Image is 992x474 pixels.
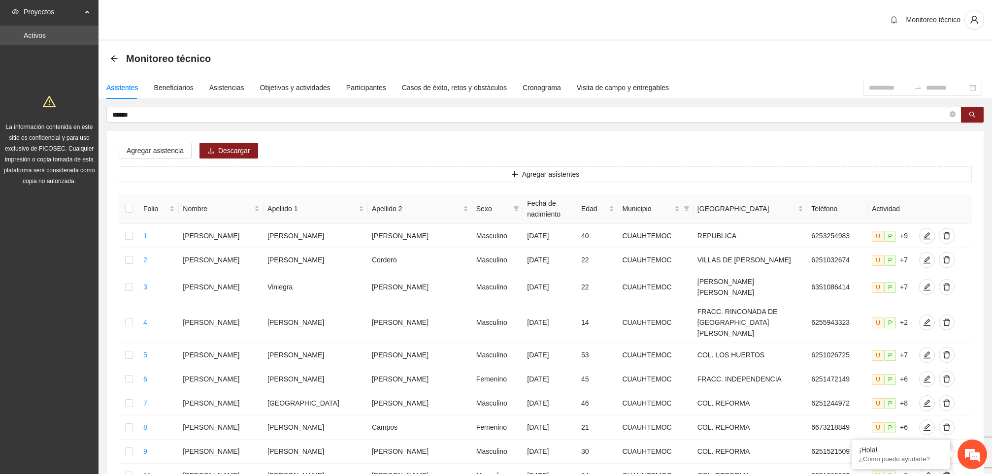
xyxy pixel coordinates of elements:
span: close-circle [950,111,956,117]
td: +7 [868,343,915,367]
td: COL. REFORMA [694,415,808,440]
td: Femenino [472,367,524,391]
td: [DATE] [523,440,577,464]
td: [PERSON_NAME] [264,224,368,248]
a: 4 [143,318,147,326]
th: Teléfono [807,194,868,224]
td: [PERSON_NAME] [264,367,368,391]
td: [PERSON_NAME] [368,367,472,391]
td: CUAUHTEMOC [618,415,693,440]
th: Nombre [179,194,264,224]
span: P [884,374,896,385]
span: swap-right [914,84,922,92]
span: Descargar [218,145,250,156]
td: [PERSON_NAME] [264,440,368,464]
button: delete [939,395,955,411]
span: Proyectos [24,2,82,22]
div: Asistencias [209,82,244,93]
td: +7 [868,248,915,272]
div: Asistentes [106,82,138,93]
td: COL. LOS HUERTOS [694,343,808,367]
th: Municipio [618,194,693,224]
span: Apellido 1 [267,203,357,214]
span: U [872,231,884,242]
span: filter [511,201,521,216]
span: Nombre [183,203,252,214]
span: delete [939,399,954,407]
td: 6253254983 [807,224,868,248]
span: U [872,282,884,293]
th: Apellido 2 [368,194,472,224]
td: 6255943323 [807,302,868,343]
td: +8 [868,391,915,415]
td: [DATE] [523,248,577,272]
td: Masculino [472,272,524,302]
td: [PERSON_NAME] [179,272,264,302]
th: Actividad [868,194,915,224]
span: P [884,231,896,242]
td: 6251026725 [807,343,868,367]
div: Beneficiarios [154,82,194,93]
td: CUAUHTEMOC [618,272,693,302]
td: Masculino [472,440,524,464]
div: Visita de campo y entregables [577,82,669,93]
span: delete [939,283,954,291]
td: Cordero [368,248,472,272]
td: [PERSON_NAME] [179,248,264,272]
span: delete [939,232,954,240]
a: 9 [143,447,147,455]
button: delete [939,371,955,387]
th: Apellido 1 [264,194,368,224]
div: Cronograma [523,82,561,93]
button: delete [939,315,955,330]
td: [PERSON_NAME] [368,440,472,464]
td: 46 [577,391,618,415]
td: [DATE] [523,224,577,248]
span: P [884,350,896,361]
td: CUAUHTEMOC [618,248,693,272]
td: [PERSON_NAME] [179,440,264,464]
span: filter [513,206,519,212]
td: [PERSON_NAME] [179,391,264,415]
span: U [872,350,884,361]
td: Campos [368,415,472,440]
td: [PERSON_NAME] [368,302,472,343]
span: Monitoreo técnico [126,51,211,66]
button: delete [939,252,955,268]
span: delete [939,351,954,359]
td: 6251244972 [807,391,868,415]
span: close-circle [950,110,956,120]
button: edit [919,228,935,244]
td: Masculino [472,302,524,343]
td: [PERSON_NAME] [179,302,264,343]
button: search [961,107,984,123]
td: Femenino [472,415,524,440]
button: edit [919,252,935,268]
td: 30 [577,440,618,464]
td: CUAUHTEMOC [618,391,693,415]
td: [PERSON_NAME] [264,302,368,343]
td: 45 [577,367,618,391]
span: U [872,317,884,328]
td: [PERSON_NAME] [179,343,264,367]
td: 21 [577,415,618,440]
span: edit [920,423,934,431]
span: edit [920,351,934,359]
td: CUAUHTEMOC [618,440,693,464]
td: +2 [868,302,915,343]
td: FRACC. INDEPENDENCIA [694,367,808,391]
a: 1 [143,232,147,240]
button: plusAgregar asistentes [119,166,972,182]
span: La información contenida en este sitio es confidencial y para uso exclusivo de FICOSEC. Cualquier... [4,124,95,185]
td: 40 [577,224,618,248]
span: P [884,317,896,328]
td: 6251521509 [807,440,868,464]
a: 7 [143,399,147,407]
td: 6251472149 [807,367,868,391]
th: Colonia [694,194,808,224]
span: Edad [581,203,607,214]
td: COL. REFORMA [694,440,808,464]
span: bell [887,16,901,24]
button: user [964,10,984,30]
td: 22 [577,272,618,302]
